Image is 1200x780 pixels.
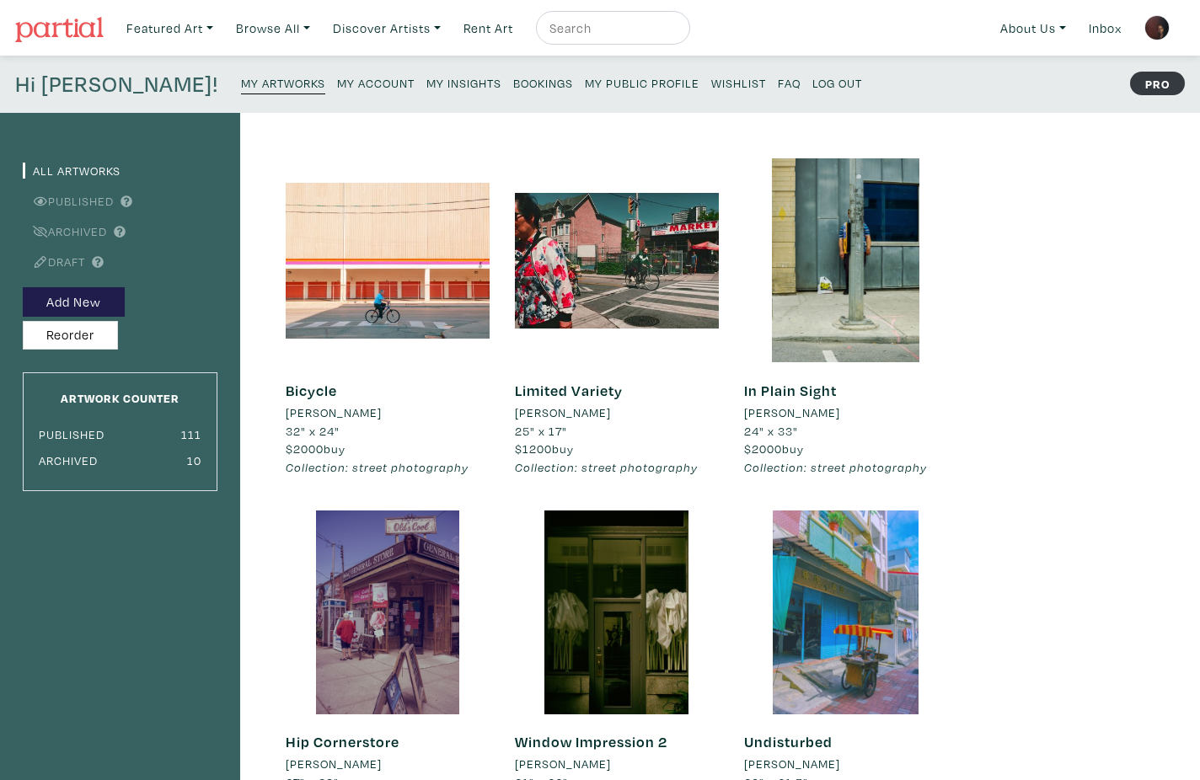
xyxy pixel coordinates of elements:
[515,459,698,475] em: Collection: street photography
[744,732,833,751] a: Undisturbed
[286,441,324,457] span: $2000
[711,75,766,91] small: Wishlist
[23,163,121,179] a: All Artworks
[513,75,573,91] small: Bookings
[23,223,107,239] a: Archived
[744,403,948,422] a: [PERSON_NAME]
[187,452,201,468] small: 10
[993,11,1074,45] a: About Us
[337,71,415,93] a: My Account
[286,732,399,751] a: Hip Cornerstore
[515,423,567,439] span: 25" x 17"
[119,11,221,45] a: Featured Art
[515,381,623,400] a: Limited Variety
[23,193,114,209] a: Published
[744,755,948,773] a: [PERSON_NAME]
[426,71,501,93] a: My Insights
[744,459,927,475] em: Collection: street photography
[812,71,862,93] a: Log Out
[548,18,674,39] input: Search
[744,423,798,439] span: 24" x 33"
[241,71,325,94] a: My Artworks
[744,381,837,400] a: In Plain Sight
[515,441,552,457] span: $1200
[286,403,490,422] a: [PERSON_NAME]
[337,75,415,91] small: My Account
[515,755,719,773] a: [PERSON_NAME]
[286,755,382,773] li: [PERSON_NAME]
[1130,72,1185,95] strong: PRO
[286,459,469,475] em: Collection: street photography
[513,71,573,93] a: Bookings
[812,75,862,91] small: Log Out
[515,755,611,773] li: [PERSON_NAME]
[23,321,118,350] button: Reorder
[61,390,179,406] small: Artwork Counter
[286,441,346,457] span: buy
[23,254,85,270] a: Draft
[744,755,840,773] li: [PERSON_NAME]
[228,11,318,45] a: Browse All
[286,755,490,773] a: [PERSON_NAME]
[744,441,804,457] span: buy
[286,403,382,422] li: [PERSON_NAME]
[1081,11,1129,45] a: Inbox
[23,287,125,317] button: Add New
[778,75,801,91] small: FAQ
[325,11,448,45] a: Discover Artists
[744,403,840,422] li: [PERSON_NAME]
[515,441,574,457] span: buy
[744,441,782,457] span: $2000
[426,75,501,91] small: My Insights
[241,75,325,91] small: My Artworks
[515,403,719,422] a: [PERSON_NAME]
[39,426,104,442] small: Published
[1144,15,1170,40] img: phpThumb.php
[711,71,766,93] a: Wishlist
[15,71,218,98] h4: Hi [PERSON_NAME]!
[585,75,699,91] small: My Public Profile
[456,11,521,45] a: Rent Art
[515,403,611,422] li: [PERSON_NAME]
[286,381,337,400] a: Bicycle
[515,732,667,751] a: Window Impression 2
[585,71,699,93] a: My Public Profile
[181,426,201,442] small: 111
[286,423,340,439] span: 32" x 24"
[39,452,98,468] small: Archived
[778,71,801,93] a: FAQ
